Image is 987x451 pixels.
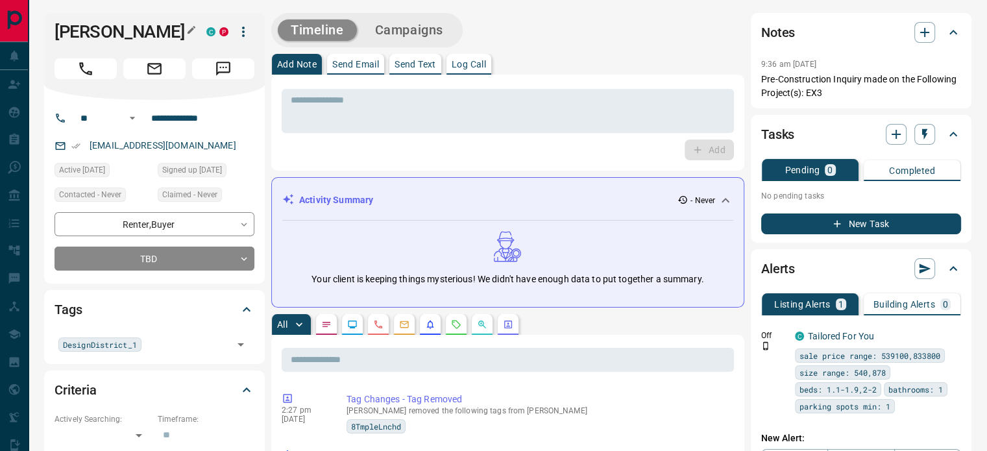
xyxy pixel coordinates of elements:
div: Tasks [761,119,961,150]
span: parking spots min: 1 [799,400,890,413]
svg: Notes [321,319,332,330]
div: Activity Summary- Never [282,188,733,212]
button: Open [125,110,140,126]
p: Building Alerts [873,300,935,309]
div: condos.ca [206,27,215,36]
span: DesignDistrict_1 [63,338,137,351]
div: TBD [55,247,254,271]
svg: Emails [399,319,409,330]
p: - Never [690,195,715,206]
span: size range: 540,878 [799,366,886,379]
p: Activity Summary [299,193,373,207]
div: Alerts [761,253,961,284]
div: Tags [55,294,254,325]
span: sale price range: 539100,833800 [799,349,940,362]
p: Send Text [395,60,436,69]
div: Notes [761,17,961,48]
p: Send Email [332,60,379,69]
div: Renter , Buyer [55,212,254,236]
div: condos.ca [795,332,804,341]
p: New Alert: [761,432,961,445]
svg: Opportunities [477,319,487,330]
p: Timeframe: [158,413,254,425]
h2: Alerts [761,258,795,279]
span: Signed up [DATE] [162,164,222,177]
span: beds: 1.1-1.9,2-2 [799,383,877,396]
span: Email [123,58,186,79]
h2: Notes [761,22,795,43]
span: 8TmpleLnchd [351,420,401,433]
p: [DATE] [282,415,327,424]
span: Active [DATE] [59,164,105,177]
button: Timeline [278,19,357,41]
svg: Requests [451,319,461,330]
p: Log Call [452,60,486,69]
div: Fri Dec 30 2016 [158,163,254,181]
p: 2:27 pm [282,406,327,415]
h2: Tags [55,299,82,320]
button: New Task [761,213,961,234]
svg: Email Verified [71,141,80,151]
span: Claimed - Never [162,188,217,201]
button: Open [232,335,250,354]
p: 0 [943,300,948,309]
span: bathrooms: 1 [888,383,943,396]
svg: Agent Actions [503,319,513,330]
p: [PERSON_NAME] removed the following tags from [PERSON_NAME] [347,406,729,415]
p: All [277,320,287,329]
span: Message [192,58,254,79]
p: 9:36 am [DATE] [761,60,816,69]
div: Criteria [55,374,254,406]
h2: Criteria [55,380,97,400]
svg: Lead Browsing Activity [347,319,358,330]
svg: Calls [373,319,384,330]
svg: Push Notification Only [761,341,770,350]
a: Tailored For You [808,331,874,341]
p: 0 [827,165,833,175]
button: Campaigns [362,19,456,41]
p: Pending [785,165,820,175]
div: Tue Mar 08 2022 [55,163,151,181]
svg: Listing Alerts [425,319,435,330]
div: property.ca [219,27,228,36]
p: Add Note [277,60,317,69]
p: Tag Changes - Tag Removed [347,393,729,406]
p: Pre-Construction Inquiry made on the Following Project(s): EX3 [761,73,961,100]
span: Call [55,58,117,79]
a: [EMAIL_ADDRESS][DOMAIN_NAME] [90,140,236,151]
p: 1 [838,300,844,309]
h1: [PERSON_NAME] [55,21,187,42]
p: Your client is keeping things mysterious! We didn't have enough data to put together a summary. [311,273,703,286]
h2: Tasks [761,124,794,145]
p: Off [761,330,787,341]
p: Completed [889,166,935,175]
p: Listing Alerts [774,300,831,309]
p: Actively Searching: [55,413,151,425]
span: Contacted - Never [59,188,121,201]
p: No pending tasks [761,186,961,206]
